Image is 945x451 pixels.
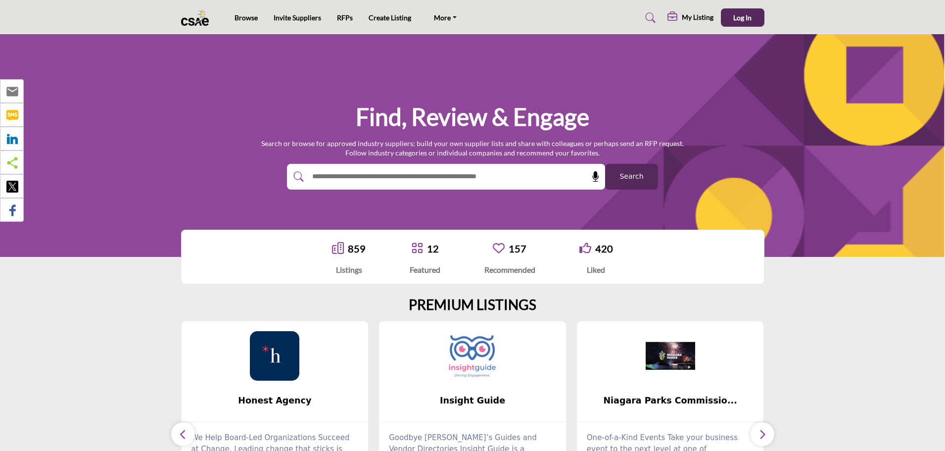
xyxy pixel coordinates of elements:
div: Liked [579,264,613,276]
b: Honest Agency [196,388,354,414]
span: Honest Agency [196,394,354,407]
a: Insight Guide [379,388,566,414]
img: Site Logo [181,9,214,26]
a: 859 [348,243,366,254]
a: 420 [595,243,613,254]
a: 157 [509,243,526,254]
p: Search or browse for approved industry suppliers; build your own supplier lists and share with co... [261,139,684,158]
div: Featured [410,264,440,276]
div: My Listing [667,12,713,24]
a: Browse [235,13,258,22]
img: Insight Guide [448,331,497,381]
span: Log In [733,13,752,22]
span: Insight Guide [394,394,551,407]
a: Create Listing [369,13,411,22]
a: 12 [427,243,439,254]
a: Honest Agency [182,388,369,414]
a: Search [636,10,662,26]
b: Insight Guide [394,388,551,414]
a: Go to Recommended [493,242,505,255]
button: Search [605,164,658,190]
div: Recommended [484,264,535,276]
a: RFPs [337,13,353,22]
div: Listings [332,264,366,276]
img: Honest Agency [250,331,299,381]
h1: Find, Review & Engage [356,101,589,132]
span: Search [619,171,643,182]
span: Niagara Parks Commissio... [592,394,749,407]
a: Go to Featured [411,242,423,255]
h2: PREMIUM LISTINGS [409,297,536,313]
a: More [427,11,464,25]
b: Niagara Parks Commission [592,388,749,414]
a: Niagara Parks Commissio... [577,388,764,414]
img: Niagara Parks Commission [646,331,695,381]
h5: My Listing [682,13,713,22]
a: Invite Suppliers [274,13,321,22]
button: Log In [721,8,764,27]
i: Go to Liked [579,242,591,254]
